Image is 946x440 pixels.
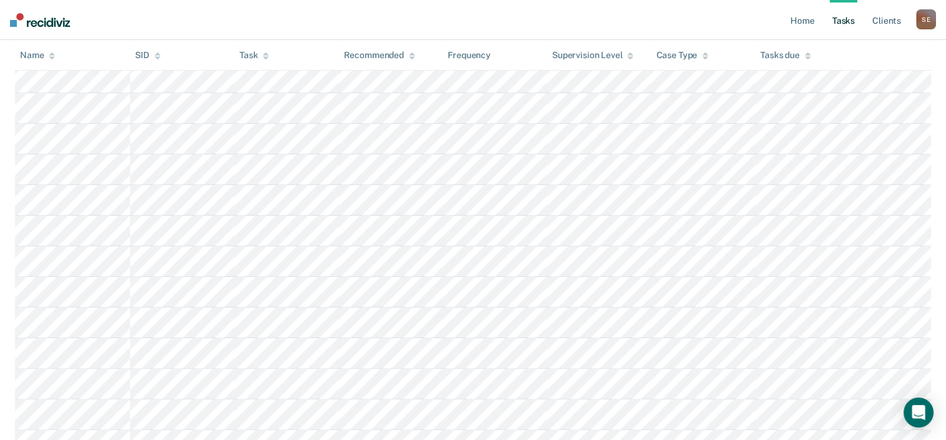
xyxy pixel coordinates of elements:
div: Recommended [344,50,415,61]
div: Name [20,50,55,61]
div: Open Intercom Messenger [903,397,933,427]
div: Tasks due [760,50,811,61]
div: Frequency [448,50,491,61]
div: S E [916,9,936,29]
button: SE [916,9,936,29]
div: SID [135,50,161,61]
div: Case Type [656,50,708,61]
div: Supervision Level [552,50,634,61]
img: Recidiviz [10,13,70,27]
div: Task [239,50,269,61]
